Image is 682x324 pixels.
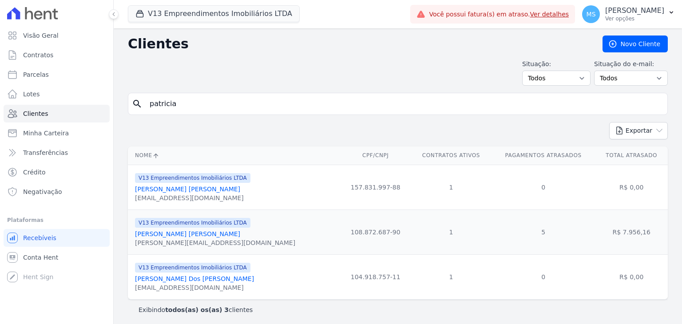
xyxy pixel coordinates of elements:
a: Minha Carteira [4,124,110,142]
td: 5 [492,209,595,254]
p: Ver opções [605,15,664,22]
div: Plataformas [7,215,106,225]
span: V13 Empreendimentos Imobiliários LTDA [135,263,250,273]
span: V13 Empreendimentos Imobiliários LTDA [135,173,250,183]
label: Situação: [522,59,591,69]
a: Clientes [4,105,110,122]
a: Recebíveis [4,229,110,247]
a: Parcelas [4,66,110,83]
a: Ver detalhes [530,11,569,18]
p: [PERSON_NAME] [605,6,664,15]
th: CPF/CNPJ [340,146,411,165]
td: R$ 0,00 [595,165,668,209]
span: Clientes [23,109,48,118]
span: Minha Carteira [23,129,69,138]
button: MS [PERSON_NAME] Ver opções [575,2,682,27]
span: Transferências [23,148,68,157]
div: [EMAIL_ADDRESS][DOMAIN_NAME] [135,283,254,292]
label: Situação do e-mail: [594,59,668,69]
a: [PERSON_NAME] [PERSON_NAME] [135,230,240,237]
a: Conta Hent [4,249,110,266]
h2: Clientes [128,36,588,52]
div: [PERSON_NAME][EMAIL_ADDRESS][DOMAIN_NAME] [135,238,295,247]
b: todos(as) os(as) 3 [165,306,229,313]
i: search [132,99,143,109]
td: 0 [492,165,595,209]
td: 1 [411,209,492,254]
span: Recebíveis [23,233,56,242]
td: 108.872.687-90 [340,209,411,254]
input: Buscar por nome, CPF ou e-mail [144,95,664,113]
a: Lotes [4,85,110,103]
span: Negativação [23,187,62,196]
span: MS [587,11,596,17]
td: 1 [411,165,492,209]
span: Crédito [23,168,46,177]
span: Parcelas [23,70,49,79]
th: Contratos Ativos [411,146,492,165]
td: 1 [411,254,492,299]
a: Novo Cliente [603,36,668,52]
td: 0 [492,254,595,299]
span: V13 Empreendimentos Imobiliários LTDA [135,218,250,228]
button: V13 Empreendimentos Imobiliários LTDA [128,5,300,22]
a: [PERSON_NAME] Dos [PERSON_NAME] [135,275,254,282]
th: Pagamentos Atrasados [492,146,595,165]
a: Negativação [4,183,110,201]
p: Exibindo clientes [139,305,253,314]
td: 157.831.997-88 [340,165,411,209]
td: R$ 7.956,16 [595,209,668,254]
button: Exportar [609,122,668,139]
th: Total Atrasado [595,146,668,165]
span: Lotes [23,90,40,99]
span: Você possui fatura(s) em atraso. [429,10,569,19]
div: [EMAIL_ADDRESS][DOMAIN_NAME] [135,194,250,202]
span: Conta Hent [23,253,58,262]
a: Transferências [4,144,110,162]
th: Nome [128,146,340,165]
span: Contratos [23,51,53,59]
a: Contratos [4,46,110,64]
a: Visão Geral [4,27,110,44]
td: R$ 0,00 [595,254,668,299]
a: Crédito [4,163,110,181]
a: [PERSON_NAME] [PERSON_NAME] [135,186,240,193]
span: Visão Geral [23,31,59,40]
td: 104.918.757-11 [340,254,411,299]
